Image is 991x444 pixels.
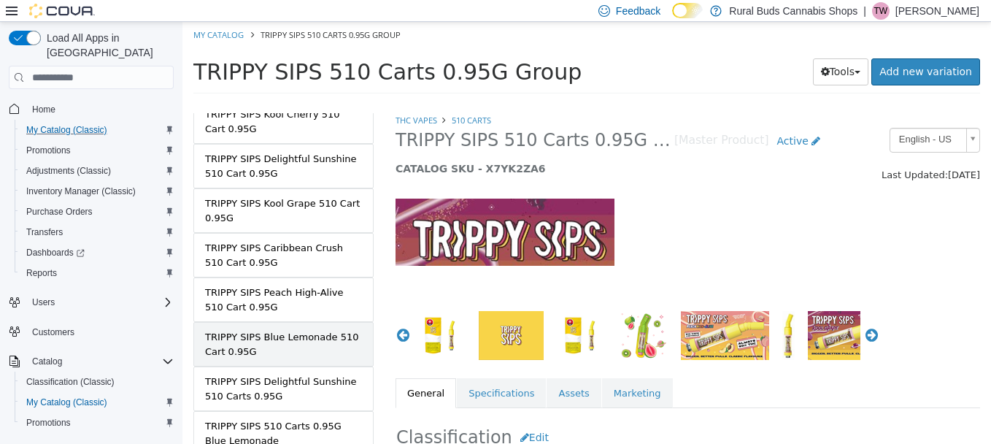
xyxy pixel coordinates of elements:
[26,165,111,177] span: Adjustments (Classic)
[616,4,660,18] span: Feedback
[15,242,180,263] a: Dashboards
[26,294,174,311] span: Users
[274,356,363,387] a: Specifications
[689,37,798,64] a: Add new variation
[874,2,888,20] span: TW
[20,414,174,432] span: Promotions
[11,7,61,18] a: My Catalog
[213,356,274,387] a: General
[20,121,174,139] span: My Catalog (Classic)
[23,264,180,292] div: TRIPPY SIPS Peach High-Alive 510 Cart 0.95G
[20,373,120,391] a: Classification (Classic)
[23,397,180,426] div: TRIPPY SIPS 510 Carts 0.95G Blue Lemonade
[3,98,180,119] button: Home
[20,121,113,139] a: My Catalog (Classic)
[15,140,180,161] button: Promotions
[672,3,703,18] input: Dark Mode
[11,37,399,63] span: TRIPPY SIPS 510 Carts 0.95G Group
[492,113,587,125] small: [Master Product]
[699,148,766,158] span: Last Updated:
[20,373,174,391] span: Classification (Classic)
[23,219,180,248] div: TRIPPY SIPS Caribbean Crush 510 Cart 0.95G
[26,267,57,279] span: Reports
[15,181,180,202] button: Inventory Manager (Classic)
[26,247,85,259] span: Dashboards
[23,175,180,203] div: TRIPPY SIPS Kool Grape 510 Cart 0.95G
[594,113,625,125] span: Active
[631,37,687,64] button: Tools
[32,296,55,308] span: Users
[708,107,778,129] span: English - US
[20,414,77,432] a: Promotions
[213,306,228,321] button: Previous
[23,353,180,381] div: TRIPPY SIPS Delightful Sunshine 510 Carts 0.95G
[26,324,80,341] a: Customers
[20,162,117,180] a: Adjustments (Classic)
[15,413,180,433] button: Promotions
[26,353,174,370] span: Catalog
[26,101,61,118] a: Home
[32,326,74,338] span: Customers
[26,294,61,311] button: Users
[32,104,55,115] span: Home
[26,206,93,218] span: Purchase Orders
[78,7,218,18] span: TRIPPY SIPS 510 Carts 0.95G Group
[15,392,180,413] button: My Catalog (Classic)
[20,142,77,159] a: Promotions
[872,2,890,20] div: Tianna Wanders
[214,402,797,429] h2: Classification
[15,120,180,140] button: My Catalog (Classic)
[20,244,90,261] a: Dashboards
[26,417,71,429] span: Promotions
[26,185,136,197] span: Inventory Manager (Classic)
[23,308,180,337] div: TRIPPY SIPS Blue Lemonade 510 Cart 0.95G
[26,145,71,156] span: Promotions
[20,264,63,282] a: Reports
[672,18,673,19] span: Dark Mode
[20,203,174,221] span: Purchase Orders
[20,244,174,261] span: Dashboards
[895,2,979,20] p: [PERSON_NAME]
[15,222,180,242] button: Transfers
[15,202,180,222] button: Purchase Orders
[20,183,142,200] a: Inventory Manager (Classic)
[420,356,490,387] a: Marketing
[20,203,99,221] a: Purchase Orders
[26,226,63,238] span: Transfers
[20,394,174,411] span: My Catalog (Classic)
[364,356,418,387] a: Assets
[26,397,107,408] span: My Catalog (Classic)
[682,306,696,321] button: Next
[729,2,857,20] p: Rural Buds Cannabis Shops
[20,264,174,282] span: Reports
[213,177,432,244] img: 150
[26,353,68,370] button: Catalog
[3,292,180,313] button: Users
[330,402,374,429] button: Edit
[269,93,309,104] a: 510 CARTS
[20,142,174,159] span: Promotions
[20,183,174,200] span: Inventory Manager (Classic)
[213,107,492,130] span: TRIPPY SIPS 510 Carts 0.95G Group
[766,148,798,158] span: [DATE]
[15,372,180,392] button: Classification (Classic)
[3,351,180,372] button: Catalog
[26,99,174,118] span: Home
[32,356,62,367] span: Catalog
[26,124,107,136] span: My Catalog (Classic)
[29,4,95,18] img: Cova
[20,223,174,241] span: Transfers
[15,161,180,181] button: Adjustments (Classic)
[213,93,255,104] a: THC VAPES
[26,323,174,341] span: Customers
[23,130,180,158] div: TRIPPY SIPS Delightful Sunshine 510 Cart 0.95G
[15,263,180,283] button: Reports
[26,376,115,388] span: Classification (Classic)
[863,2,866,20] p: |
[20,223,69,241] a: Transfers
[707,106,798,131] a: English - US
[41,31,174,60] span: Load All Apps in [GEOGRAPHIC_DATA]
[23,85,180,114] div: TRIPPY SIPS Kool Cherry 510 Cart 0.95G
[213,140,646,153] h5: CATALOG SKU - X7YK2ZA6
[20,162,174,180] span: Adjustments (Classic)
